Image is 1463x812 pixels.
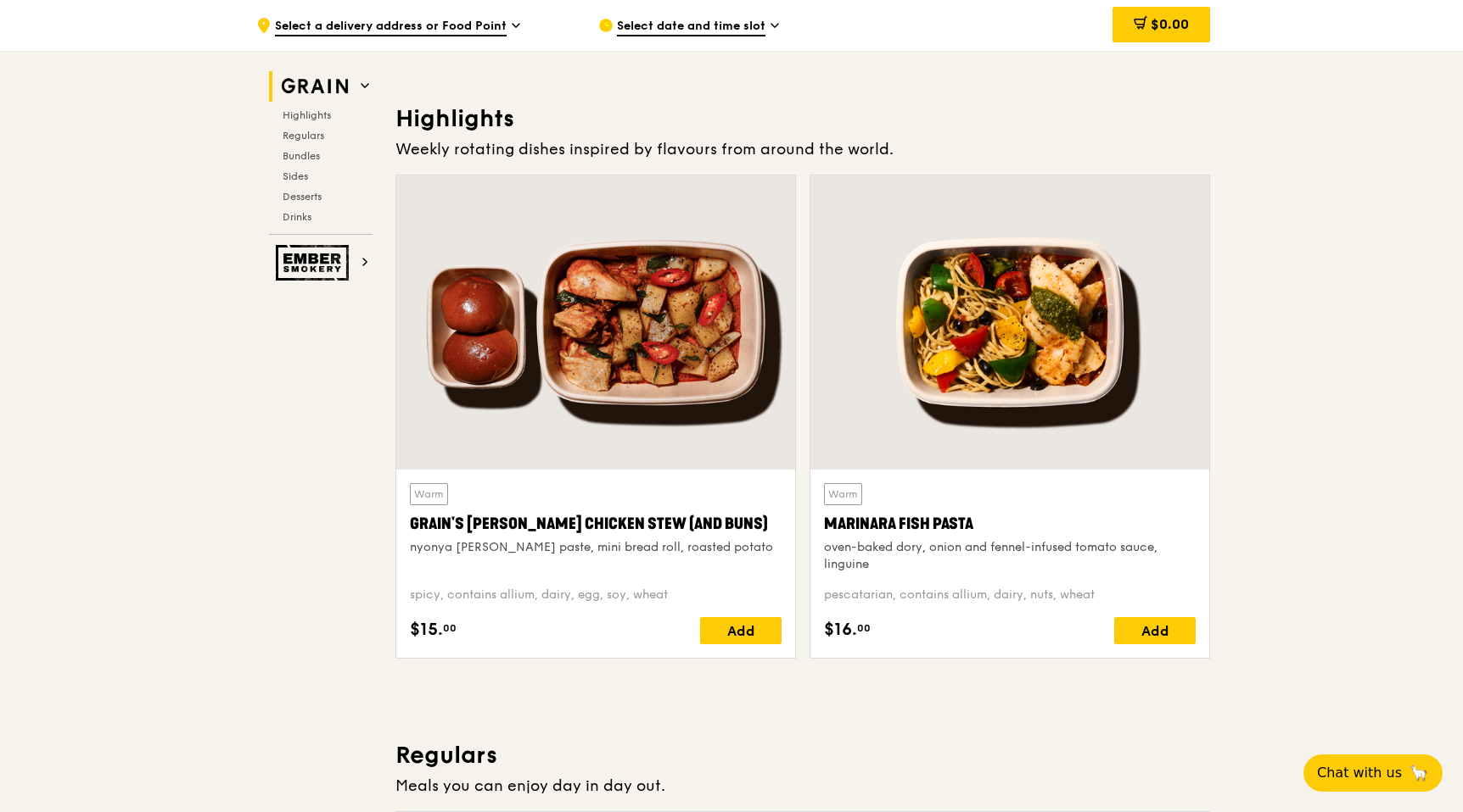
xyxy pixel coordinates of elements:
h3: Regulars [395,740,1210,770]
div: oven-baked dory, onion and fennel-infused tomato sauce, linguine [824,539,1196,573]
div: nyonya [PERSON_NAME] paste, mini bread roll, roasted potato [410,539,782,556]
span: 00 [443,621,457,635]
span: 🦙 [1409,763,1429,783]
div: pescatarian, contains allium, dairy, nuts, wheat [824,587,1196,603]
span: Sides [283,170,308,182]
div: Add [700,617,782,644]
div: Warm [824,483,862,505]
h3: Highlights [395,103,1210,134]
span: $16. [824,617,857,642]
div: Add [1114,617,1196,644]
div: Weekly rotating dishes inspired by flavours from around the world. [395,137,1210,161]
button: Chat with us🦙 [1303,754,1443,792]
span: Desserts [283,191,322,203]
div: Grain's [PERSON_NAME] Chicken Stew (and buns) [410,512,782,536]
span: $15. [410,617,443,642]
div: spicy, contains allium, dairy, egg, soy, wheat [410,587,782,603]
div: Marinara Fish Pasta [824,512,1196,536]
span: Regulars [283,130,324,142]
div: Meals you can enjoy day in day out. [395,774,1210,798]
span: 00 [857,621,871,635]
span: Bundles [283,150,320,162]
span: Drinks [283,211,311,223]
span: Chat with us [1317,763,1402,783]
span: Select date and time slot [617,18,765,36]
span: Select a delivery address or Food Point [275,18,507,36]
span: Highlights [283,109,331,121]
img: Grain web logo [276,71,354,102]
span: $0.00 [1151,16,1189,32]
img: Ember Smokery web logo [276,245,354,281]
div: Warm [410,483,448,505]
